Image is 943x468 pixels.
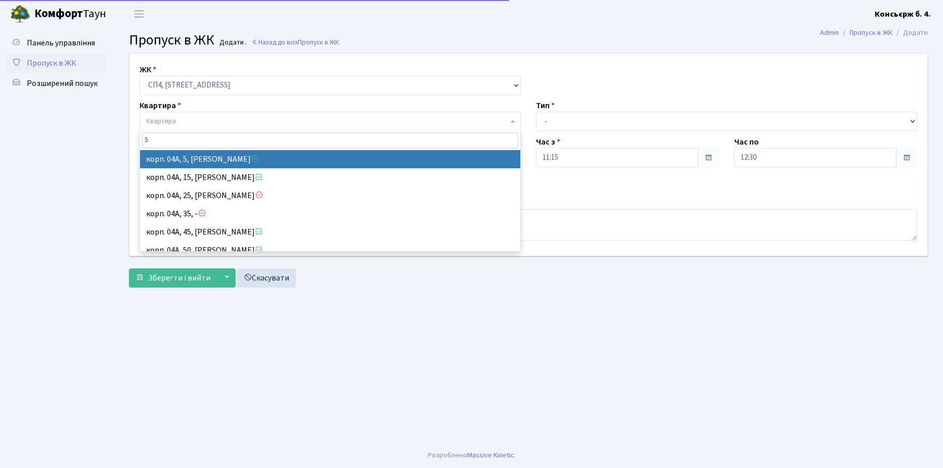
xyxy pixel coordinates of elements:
[849,27,892,38] a: Пропуск в ЖК
[129,268,217,288] button: Зберегти і вийти
[140,241,520,259] li: корп. 04А, 50, [PERSON_NAME]
[875,9,931,20] b: Консьєрж б. 4.
[146,116,176,126] span: Квартира
[27,78,98,89] span: Розширений пошук
[5,53,106,73] a: Пропуск в ЖК
[34,6,83,22] b: Комфорт
[536,100,555,112] label: Тип
[140,168,520,186] li: корп. 04А, 15, [PERSON_NAME]
[34,6,106,23] span: Таун
[140,150,520,168] li: корп. 04А, 5, [PERSON_NAME]
[251,37,339,47] a: Назад до всіхПропуск в ЖК
[27,58,76,69] span: Пропуск в ЖК
[892,27,928,38] li: Додати
[148,272,210,284] span: Зберегти і вийти
[140,186,520,205] li: корп. 04А, 25, [PERSON_NAME]
[805,22,943,43] nav: breadcrumb
[820,27,839,38] a: Admin
[5,73,106,93] a: Розширений пошук
[298,37,339,47] span: Пропуск в ЖК
[875,8,931,20] a: Консьєрж б. 4.
[237,268,296,288] a: Скасувати
[217,38,247,47] small: Додати .
[467,450,514,460] a: Massive Kinetic
[27,37,95,49] span: Панель управління
[140,100,181,112] label: Квартира
[536,136,560,148] label: Час з
[428,450,516,461] div: Розроблено .
[5,33,106,53] a: Панель управління
[140,205,520,223] li: корп. 04А, 35, -
[140,64,156,76] label: ЖК
[129,30,214,50] span: Пропуск в ЖК
[126,6,152,22] button: Переключити навігацію
[734,136,759,148] label: Час по
[140,223,520,241] li: корп. 04А, 45, [PERSON_NAME]
[10,4,30,24] img: logo.png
